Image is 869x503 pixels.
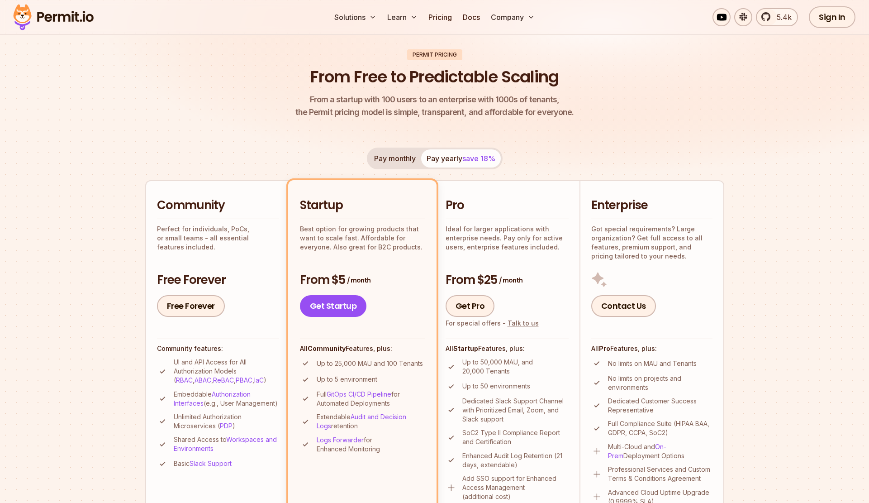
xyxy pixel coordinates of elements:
button: Solutions [331,8,380,26]
p: Ideal for larger applications with enterprise needs. Pay only for active users, enterprise featur... [446,225,569,252]
button: Company [487,8,538,26]
span: 5.4k [771,12,792,23]
a: On-Prem [608,443,666,460]
p: Best option for growing products that want to scale fast. Affordable for everyone. Also great for... [300,225,425,252]
button: Learn [384,8,421,26]
p: Extendable retention [317,412,425,431]
p: Embeddable (e.g., User Management) [174,390,279,408]
a: RBAC [176,376,193,384]
button: Pay monthly [369,149,421,168]
p: Up to 50 environments [462,382,530,391]
p: Unlimited Authorization Microservices ( ) [174,412,279,431]
img: Permit logo [9,2,98,33]
h3: From $5 [300,272,425,288]
p: Professional Services and Custom Terms & Conditions Agreement [608,465,712,483]
p: Multi-Cloud and Deployment Options [608,442,712,460]
h4: All Features, plus: [446,344,569,353]
a: Talk to us [508,319,539,327]
span: / month [499,276,522,285]
p: No limits on MAU and Tenants [608,359,697,368]
h3: From $25 [446,272,569,288]
p: Up to 5 environment [317,375,377,384]
a: PBAC [236,376,252,384]
a: Get Pro [446,295,495,317]
a: Slack Support [190,460,232,467]
a: ReBAC [213,376,234,384]
h4: All Features, plus: [591,344,712,353]
h2: Pro [446,197,569,214]
a: IaC [254,376,264,384]
a: Get Startup [300,295,367,317]
p: No limits on projects and environments [608,374,712,392]
div: Permit Pricing [407,49,462,60]
p: UI and API Access for All Authorization Models ( , , , , ) [174,358,279,385]
p: Full for Automated Deployments [317,390,425,408]
span: / month [347,276,370,285]
a: Docs [459,8,484,26]
h4: Community features: [157,344,279,353]
div: For special offers - [446,319,539,328]
h2: Community [157,197,279,214]
p: Perfect for individuals, PoCs, or small teams - all essential features included. [157,225,279,252]
a: Logs Forwarder [317,436,364,444]
p: Basic [174,459,232,468]
p: Full Compliance Suite (HIPAA BAA, GDPR, CCPA, SoC2) [608,419,712,437]
a: Contact Us [591,295,656,317]
h3: Free Forever [157,272,279,288]
span: From a startup with 100 users to an enterprise with 1000s of tenants, [295,93,574,106]
strong: Community [308,345,346,352]
a: Free Forever [157,295,225,317]
p: Shared Access to [174,435,279,453]
p: Up to 25,000 MAU and 100 Tenants [317,359,423,368]
strong: Pro [599,345,610,352]
a: PDP [220,422,233,430]
a: 5.4k [756,8,798,26]
h4: All Features, plus: [300,344,425,353]
p: for Enhanced Monitoring [317,436,425,454]
a: Pricing [425,8,456,26]
p: Got special requirements? Large organization? Get full access to all features, premium support, a... [591,225,712,261]
p: Add SSO support for Enhanced Access Management (additional cost) [462,474,569,501]
a: GitOps CI/CD Pipeline [327,390,391,398]
p: Dedicated Slack Support Channel with Prioritized Email, Zoom, and Slack support [462,397,569,424]
p: the Permit pricing model is simple, transparent, and affordable for everyone. [295,93,574,119]
p: Enhanced Audit Log Retention (21 days, extendable) [462,451,569,469]
a: ABAC [195,376,211,384]
p: SoC2 Type II Compliance Report and Certification [462,428,569,446]
a: Authorization Interfaces [174,390,251,407]
strong: Startup [453,345,478,352]
h2: Enterprise [591,197,712,214]
a: Sign In [809,6,855,28]
a: Audit and Decision Logs [317,413,406,430]
p: Up to 50,000 MAU, and 20,000 Tenants [462,358,569,376]
p: Dedicated Customer Success Representative [608,397,712,415]
h1: From Free to Predictable Scaling [310,66,559,88]
h2: Startup [300,197,425,214]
